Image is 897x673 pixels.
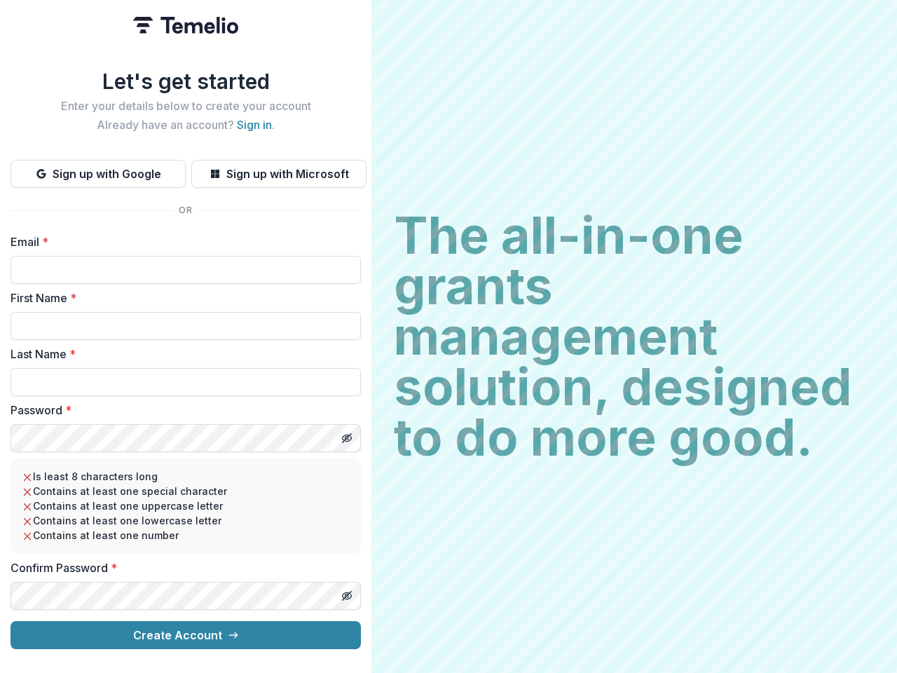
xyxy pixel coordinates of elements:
[11,621,361,649] button: Create Account
[11,559,352,576] label: Confirm Password
[22,484,350,498] li: Contains at least one special character
[11,100,361,113] h2: Enter your details below to create your account
[11,402,352,419] label: Password
[11,346,352,362] label: Last Name
[22,498,350,513] li: Contains at least one uppercase letter
[336,427,358,449] button: Toggle password visibility
[133,17,238,34] img: Temelio
[11,233,352,250] label: Email
[11,290,352,306] label: First Name
[237,118,272,132] a: Sign in
[11,160,186,188] button: Sign up with Google
[191,160,367,188] button: Sign up with Microsoft
[11,69,361,94] h1: Let's get started
[22,513,350,528] li: Contains at least one lowercase letter
[22,469,350,484] li: Is least 8 characters long
[22,528,350,543] li: Contains at least one number
[11,118,361,132] h2: Already have an account? .
[336,585,358,607] button: Toggle password visibility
